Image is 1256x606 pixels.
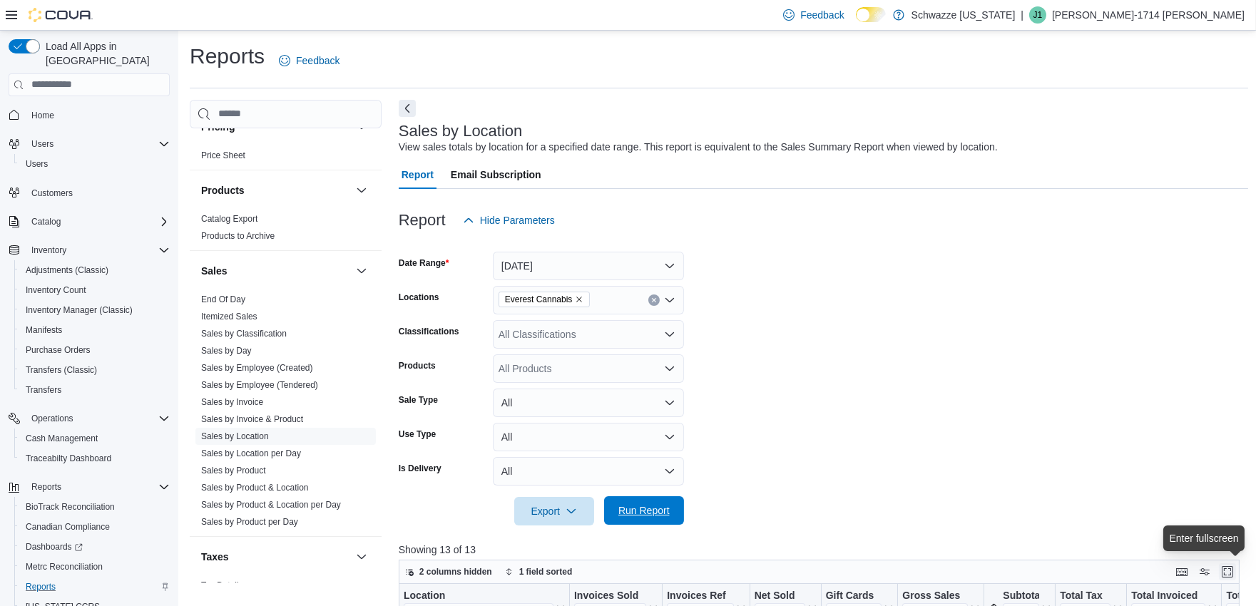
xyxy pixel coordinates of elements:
[14,448,175,468] button: Traceabilty Dashboard
[26,158,48,170] span: Users
[190,147,382,170] div: Pricing
[399,140,998,155] div: View sales totals by location for a specified date range. This report is equivalent to the Sales ...
[201,328,287,339] span: Sales by Classification
[201,230,275,242] span: Products to Archive
[201,312,257,322] a: Itemized Sales
[201,264,350,278] button: Sales
[499,563,578,580] button: 1 field sorted
[353,548,370,565] button: Taxes
[399,326,459,337] label: Classifications
[664,329,675,340] button: Open list of options
[399,123,523,140] h3: Sales by Location
[26,242,72,259] button: Inventory
[201,448,301,459] span: Sales by Location per Day
[20,381,67,399] a: Transfers
[20,322,170,339] span: Manifests
[493,389,684,417] button: All
[1196,563,1213,580] button: Display options
[201,150,245,161] span: Price Sheet
[3,212,175,232] button: Catalog
[575,295,583,304] button: Remove Everest Cannabis from selection in this group
[399,292,439,303] label: Locations
[664,294,675,306] button: Open list of options
[26,561,103,572] span: Metrc Reconciliation
[14,380,175,400] button: Transfers
[26,242,170,259] span: Inventory
[457,206,561,235] button: Hide Parameters
[201,431,269,441] a: Sales by Location
[20,361,170,379] span: Transfers (Classic)
[26,581,56,592] span: Reports
[296,53,339,68] span: Feedback
[31,188,73,199] span: Customers
[26,135,170,153] span: Users
[499,292,591,307] span: Everest Cannabis
[26,304,133,316] span: Inventory Manager (Classic)
[825,589,882,602] div: Gift Cards
[26,433,98,444] span: Cash Management
[26,284,86,296] span: Inventory Count
[1169,531,1238,545] div: Enter fullscreen
[201,213,257,225] span: Catalog Export
[402,160,434,189] span: Report
[201,414,303,424] a: Sales by Invoice & Product
[20,450,117,467] a: Traceabilty Dashboard
[201,294,245,304] a: End Of Day
[912,6,1016,24] p: Schwazze [US_STATE]
[201,550,350,564] button: Taxes
[26,384,61,396] span: Transfers
[1003,589,1039,602] div: Subtotal
[26,521,110,533] span: Canadian Compliance
[273,46,345,75] a: Feedback
[201,362,313,374] span: Sales by Employee (Created)
[399,212,446,229] h3: Report
[20,361,103,379] a: Transfers (Classic)
[201,431,269,442] span: Sales by Location
[201,499,341,510] span: Sales by Product & Location per Day
[856,7,886,22] input: Dark Mode
[20,538,170,555] span: Dashboards
[26,135,59,153] button: Users
[20,430,170,447] span: Cash Management
[201,580,243,591] span: Tax Details
[14,577,175,597] button: Reports
[20,302,138,319] a: Inventory Manager (Classic)
[29,8,93,22] img: Cova
[20,498,121,515] a: BioTrack Reconciliation
[26,184,170,202] span: Customers
[574,589,646,602] div: Invoices Sold
[519,566,573,577] span: 1 field sorted
[3,240,175,260] button: Inventory
[31,216,61,227] span: Catalog
[399,257,449,269] label: Date Range
[3,477,175,497] button: Reports
[26,213,66,230] button: Catalog
[40,39,170,68] span: Load All Apps in [GEOGRAPHIC_DATA]
[399,463,441,474] label: Is Delivery
[201,397,263,407] a: Sales by Invoice
[856,22,857,23] span: Dark Mode
[20,262,114,279] a: Adjustments (Classic)
[14,428,175,448] button: Cash Management
[201,214,257,224] a: Catalog Export
[1033,6,1043,24] span: J1
[493,457,684,486] button: All
[201,231,275,241] a: Products to Archive
[399,428,436,440] label: Use Type
[20,498,170,515] span: BioTrack Reconciliation
[26,501,115,513] span: BioTrack Reconciliation
[20,538,88,555] a: Dashboards
[201,448,301,458] a: Sales by Location per Day
[201,346,252,356] a: Sales by Day
[26,410,79,427] button: Operations
[26,213,170,230] span: Catalog
[1131,589,1205,602] div: Total Invoiced
[201,294,245,305] span: End Of Day
[201,466,266,476] a: Sales by Product
[451,160,541,189] span: Email Subscription
[14,340,175,360] button: Purchase Orders
[201,483,309,493] a: Sales by Product & Location
[1029,6,1046,24] div: Justin-1714 Sullivan
[201,580,243,590] a: Tax Details
[20,341,96,359] a: Purchase Orders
